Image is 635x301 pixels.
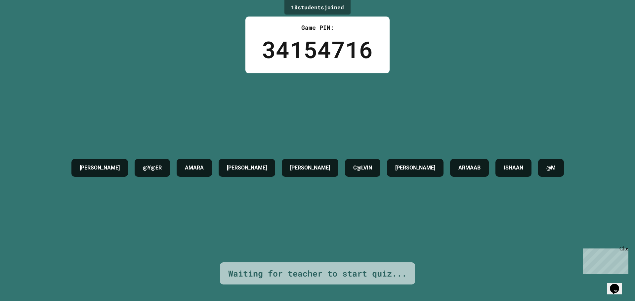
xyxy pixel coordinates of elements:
[227,164,267,172] h4: [PERSON_NAME]
[546,164,556,172] h4: @M
[185,164,204,172] h4: AMARA
[580,246,628,274] iframe: chat widget
[458,164,481,172] h4: ARMAAB
[3,3,46,42] div: Chat with us now!Close
[228,267,407,280] div: Waiting for teacher to start quiz...
[395,164,435,172] h4: [PERSON_NAME]
[143,164,162,172] h4: @Y@ER
[353,164,372,172] h4: C@LVIN
[262,32,373,67] div: 34154716
[290,164,330,172] h4: [PERSON_NAME]
[262,23,373,32] div: Game PIN:
[607,275,628,294] iframe: chat widget
[80,164,120,172] h4: [PERSON_NAME]
[504,164,523,172] h4: ISHAAN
